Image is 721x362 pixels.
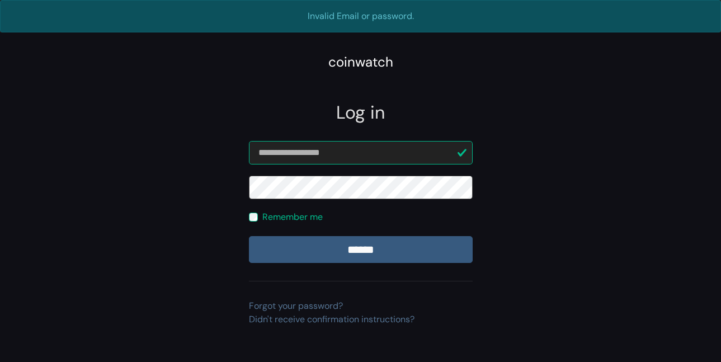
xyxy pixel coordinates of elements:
a: Forgot your password? [249,300,343,312]
h2: Log in [249,102,473,123]
a: Didn't receive confirmation instructions? [249,313,414,325]
div: coinwatch [328,52,393,72]
a: coinwatch [328,58,393,69]
label: Remember me [262,210,323,224]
